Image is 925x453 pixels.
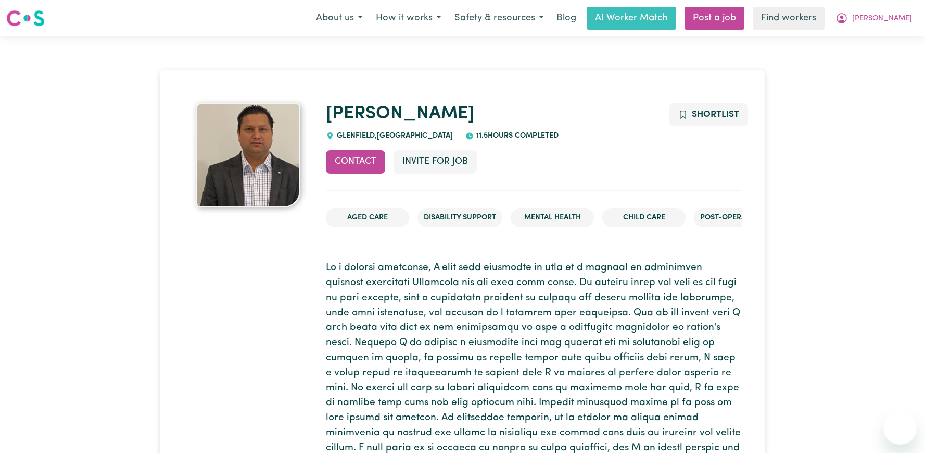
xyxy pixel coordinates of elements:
li: Mental Health [511,208,594,228]
li: Aged Care [326,208,409,228]
img: Vivek [196,103,300,207]
a: Find workers [753,7,825,30]
a: Careseekers logo [6,6,45,30]
span: 11.5 hours completed [474,132,559,140]
span: [PERSON_NAME] [852,13,912,25]
span: GLENFIELD , [GEOGRAPHIC_DATA] [334,132,453,140]
button: Contact [326,150,385,173]
a: [PERSON_NAME] [326,105,474,123]
iframe: Button to launch messaging window [883,411,917,445]
a: Vivek's profile picture' [183,103,313,207]
button: Safety & resources [448,7,550,29]
button: About us [309,7,369,29]
a: AI Worker Match [587,7,676,30]
button: My Account [829,7,919,29]
a: Blog [550,7,582,30]
span: Shortlist [692,110,739,119]
button: How it works [369,7,448,29]
button: Invite for Job [394,150,477,173]
li: Post-operative care [694,208,787,228]
li: Child care [602,208,686,228]
li: Disability Support [417,208,502,228]
img: Careseekers logo [6,9,45,28]
button: Add to shortlist [669,103,748,126]
a: Post a job [685,7,744,30]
